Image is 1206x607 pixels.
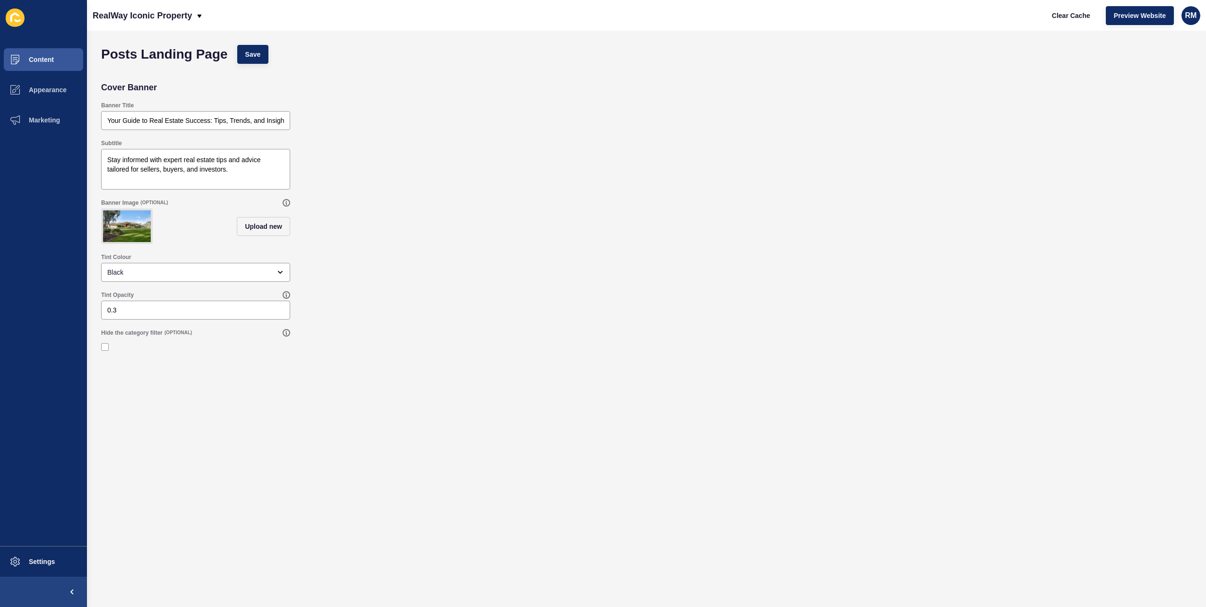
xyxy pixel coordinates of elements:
[245,222,282,231] span: Upload new
[101,102,134,109] label: Banner Title
[101,291,134,299] label: Tint Opacity
[101,139,122,147] label: Subtitle
[101,253,131,261] label: Tint Colour
[237,217,290,236] button: Upload new
[103,150,289,188] textarea: Stay informed with expert real estate tips and advice tailored for sellers, buyers, and investors.
[1185,11,1197,20] span: RM
[1044,6,1098,25] button: Clear Cache
[101,199,138,207] label: Banner Image
[1114,11,1166,20] span: Preview Website
[140,199,168,206] span: (OPTIONAL)
[245,50,261,59] span: Save
[101,263,290,282] div: open menu
[1106,6,1174,25] button: Preview Website
[164,330,192,336] span: (OPTIONAL)
[1052,11,1090,20] span: Clear Cache
[101,50,228,59] h1: Posts Landing Page
[103,210,151,242] img: b20a28b412f720c3a2181773d3ac960a.jpg
[101,329,163,337] label: Hide the category filter
[101,83,157,92] h2: Cover Banner
[93,4,192,27] p: RealWay Iconic Property
[237,45,269,64] button: Save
